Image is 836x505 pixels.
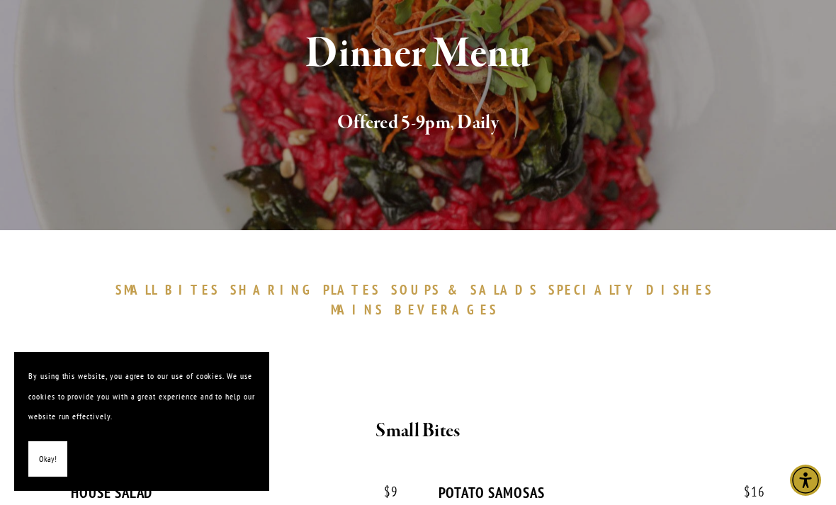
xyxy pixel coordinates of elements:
[730,484,765,500] span: 16
[391,281,545,298] a: SOUPS&SALADS
[375,419,460,443] strong: Small Bites
[744,483,751,500] span: $
[28,441,67,477] button: Okay!
[790,465,821,496] div: Accessibility Menu
[71,484,398,501] div: HOUSE SALAD
[370,484,398,500] span: 9
[14,352,269,491] section: Cookie banner
[331,301,391,318] a: MAINS
[439,484,766,501] div: POTATO SAMOSAS
[28,366,255,427] p: By using this website, you agree to our use of cookies. We use cookies to provide you with a grea...
[395,301,498,318] span: BEVERAGES
[470,281,538,298] span: SALADS
[395,301,505,318] a: BEVERAGES
[646,281,713,298] span: DISHES
[92,31,745,77] h1: Dinner Menu
[331,301,384,318] span: MAINS
[92,108,745,138] h2: Offered 5-9pm, Daily
[323,281,380,298] span: PLATES
[384,483,391,500] span: $
[165,281,220,298] span: BITES
[230,281,317,298] span: SHARING
[548,281,720,298] a: SPECIALTYDISHES
[115,281,227,298] a: SMALLBITES
[39,449,57,470] span: Okay!
[548,281,639,298] span: SPECIALTY
[448,281,463,298] span: &
[391,281,441,298] span: SOUPS
[230,281,388,298] a: SHARINGPLATES
[115,281,158,298] span: SMALL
